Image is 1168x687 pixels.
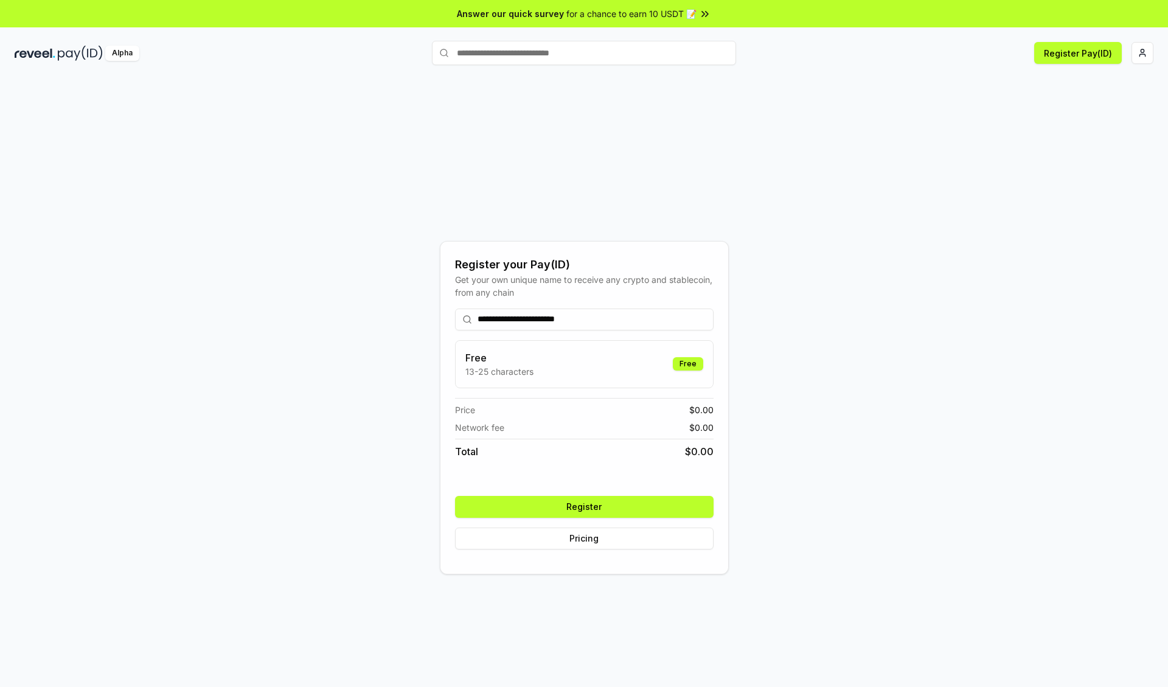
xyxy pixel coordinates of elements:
[105,46,139,61] div: Alpha
[689,403,714,416] span: $ 0.00
[457,7,564,20] span: Answer our quick survey
[465,350,534,365] h3: Free
[673,357,703,371] div: Free
[15,46,55,61] img: reveel_dark
[689,421,714,434] span: $ 0.00
[1034,42,1122,64] button: Register Pay(ID)
[566,7,697,20] span: for a chance to earn 10 USDT 📝
[455,273,714,299] div: Get your own unique name to receive any crypto and stablecoin, from any chain
[685,444,714,459] span: $ 0.00
[58,46,103,61] img: pay_id
[455,444,478,459] span: Total
[455,256,714,273] div: Register your Pay(ID)
[455,403,475,416] span: Price
[465,365,534,378] p: 13-25 characters
[455,496,714,518] button: Register
[455,421,504,434] span: Network fee
[455,528,714,549] button: Pricing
